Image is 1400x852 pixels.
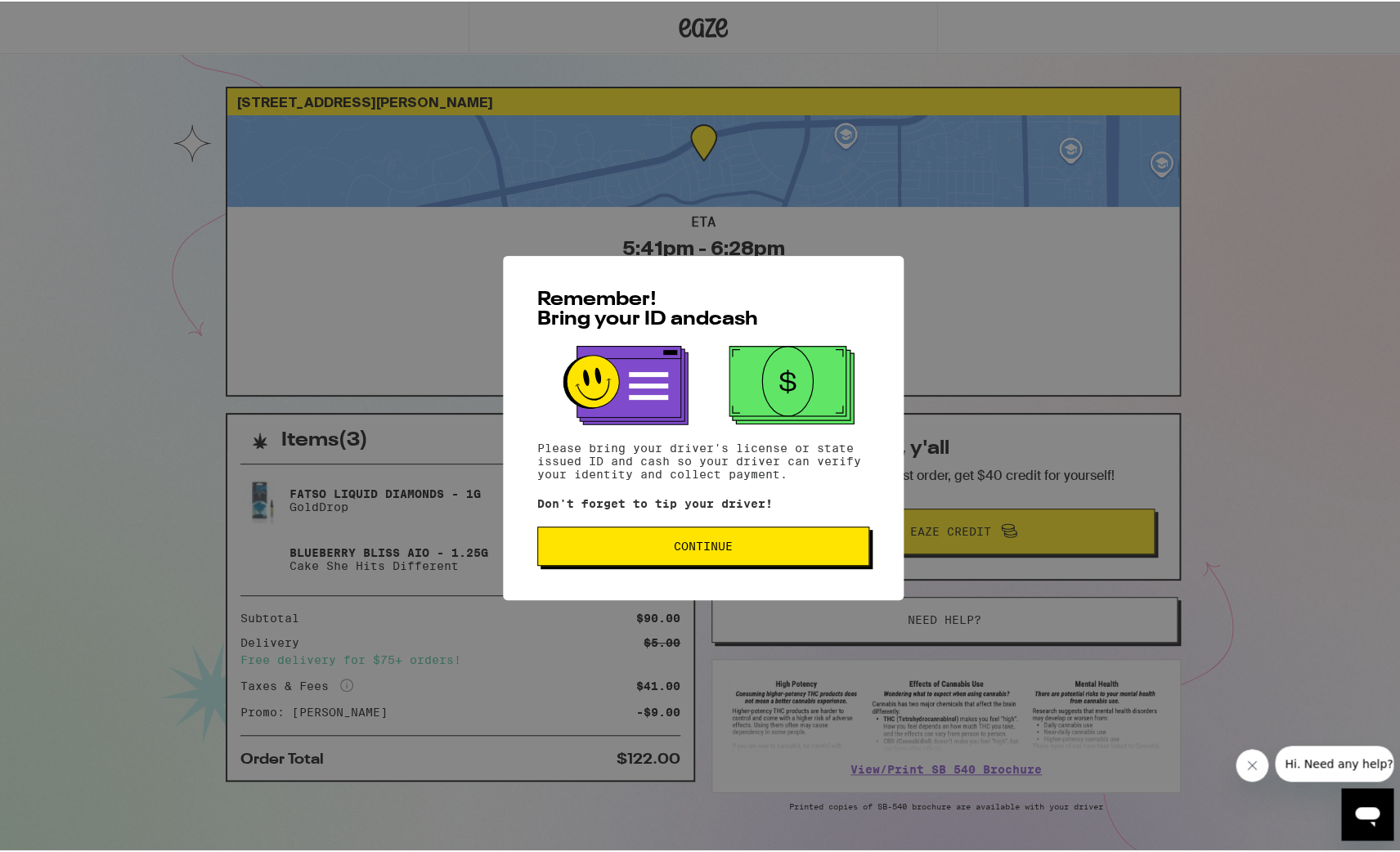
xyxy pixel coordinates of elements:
span: Remember! Bring your ID and cash [537,289,758,328]
iframe: Message from company [1275,744,1393,780]
p: Don't forget to tip your driver! [537,496,869,509]
iframe: Button to launch messaging window [1341,787,1393,839]
p: Please bring your driver's license or state issued ID and cash so your driver can verify your ide... [537,440,869,479]
span: Continue [674,539,733,550]
iframe: Close message [1236,747,1268,780]
button: Continue [537,525,869,564]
